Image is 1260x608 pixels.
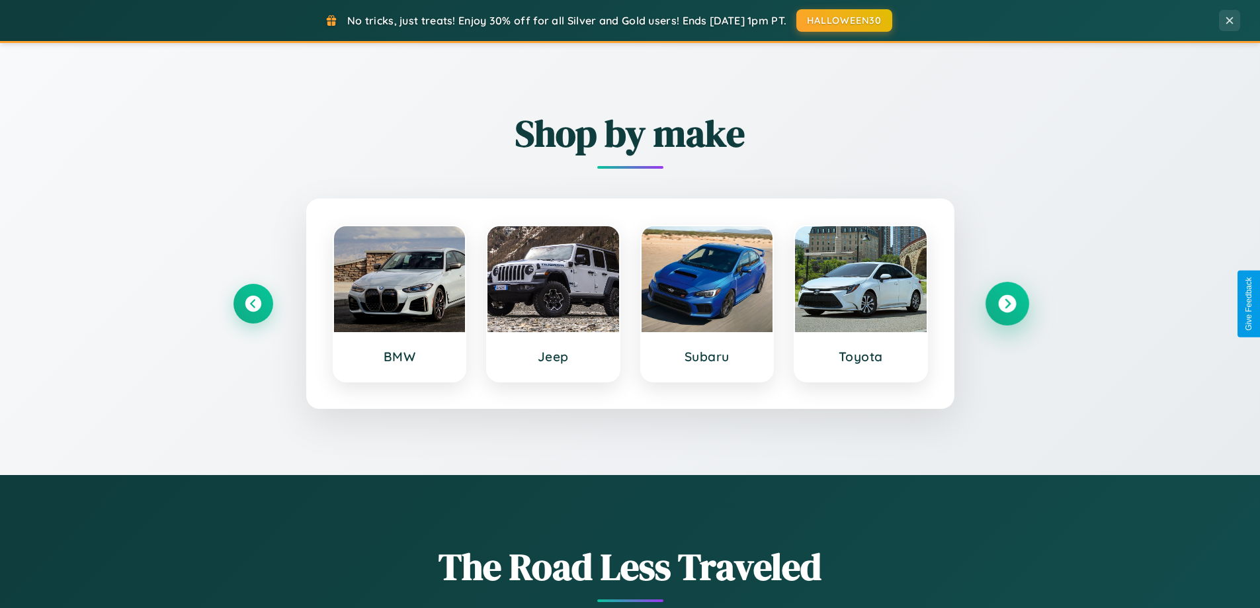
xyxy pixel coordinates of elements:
button: HALLOWEEN30 [796,9,892,32]
span: No tricks, just treats! Enjoy 30% off for all Silver and Gold users! Ends [DATE] 1pm PT. [347,14,786,27]
h3: Subaru [655,349,760,365]
h2: Shop by make [233,108,1027,159]
h3: Jeep [501,349,606,365]
h3: Toyota [808,349,913,365]
h3: BMW [347,349,452,365]
h1: The Road Less Traveled [233,541,1027,592]
div: Give Feedback [1244,277,1253,331]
